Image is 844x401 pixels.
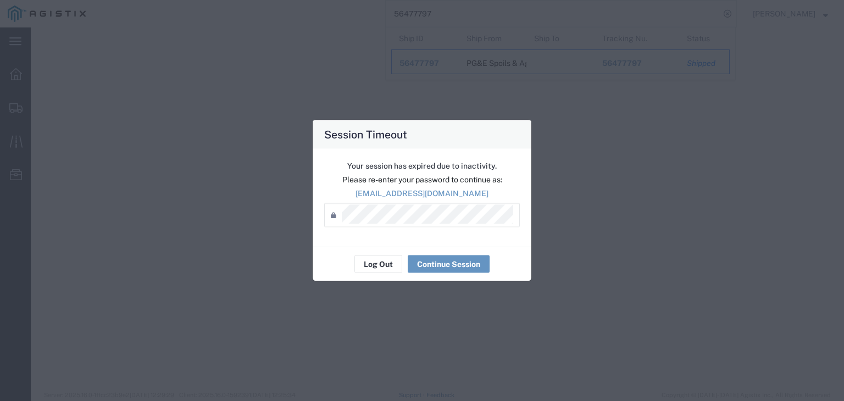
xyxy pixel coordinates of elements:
button: Log Out [354,255,402,273]
h4: Session Timeout [324,126,407,142]
button: Continue Session [408,255,490,273]
p: [EMAIL_ADDRESS][DOMAIN_NAME] [324,188,520,199]
p: Please re-enter your password to continue as: [324,174,520,186]
p: Your session has expired due to inactivity. [324,160,520,172]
